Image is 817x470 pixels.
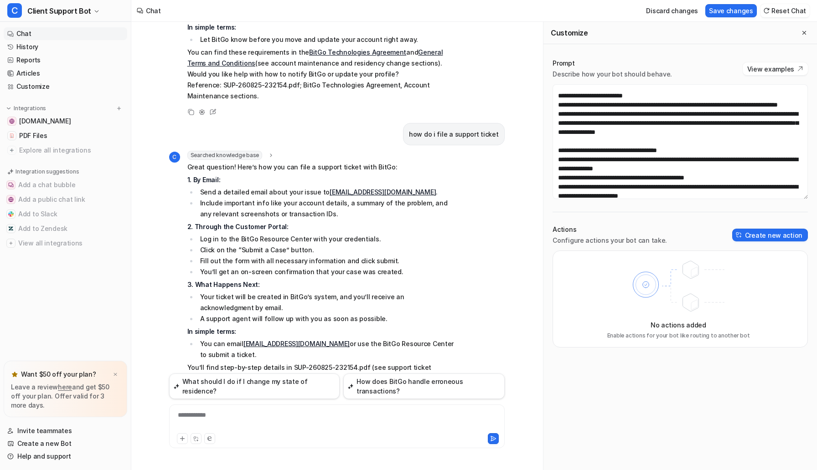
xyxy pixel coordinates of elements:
[4,178,127,192] button: Add a chat bubbleAdd a chat bubble
[9,118,15,124] img: www.bitgo.com
[4,115,127,128] a: www.bitgo.com[DOMAIN_NAME]
[760,4,810,17] button: Reset Chat
[607,332,750,340] p: Enable actions for your bot like routing to another bot
[187,162,454,173] p: Great question! Here’s how you can file a support ticket with BitGo:
[4,67,127,80] a: Articles
[19,131,47,140] span: PDF Files
[187,281,260,288] strong: 3. What Happens Next:
[736,232,742,238] img: create-action-icon.svg
[4,236,127,250] button: View all integrationsView all integrations
[169,373,340,399] button: What should I do if I change my state of residence?
[743,62,808,75] button: View examples
[113,372,118,378] img: x
[553,225,667,234] p: Actions
[4,221,127,236] button: Add to ZendeskAdd to Zendesk
[187,223,289,230] strong: 2. Through the Customer Portal:
[551,28,588,37] h2: Customize
[4,437,127,450] a: Create a new Bot
[187,47,454,102] p: You can find these requirements in the and (see account maintenance and residency change sections...
[14,105,46,112] p: Integrations
[4,192,127,207] button: Add a public chat linkAdd a public chat link
[4,450,127,463] a: Help and support
[4,144,127,157] a: Explore all integrations
[4,27,127,40] a: Chat
[8,211,14,217] img: Add to Slack
[187,23,237,31] strong: In simple terms:
[553,70,672,79] p: Describe how your bot should behave.
[187,151,262,160] span: Searched knowledge base
[169,152,180,163] span: C
[4,207,127,221] button: Add to SlackAdd to Slack
[21,370,96,379] p: Want $50 off your plan?
[187,327,237,335] strong: In simple terms:
[4,424,127,437] a: Invite teammates
[4,129,127,142] a: PDF FilesPDF Files
[197,234,454,245] li: Log in to the BitGo Resource Center with your credentials.
[5,105,12,112] img: expand menu
[4,54,127,66] a: Reports
[8,240,14,246] img: View all integrations
[642,4,702,17] button: Discard changes
[197,255,454,266] li: Fill out the form with all necessary information and click submit.
[197,313,454,324] li: A support agent will follow up with you as soon as possible.
[116,105,122,112] img: menu_add.svg
[553,236,667,245] p: Configure actions your bot can take.
[409,129,499,140] p: how do i file a support ticket
[8,197,14,202] img: Add a public chat link
[343,373,504,399] button: How does BitGo handle erroneous transactions?
[197,198,454,220] li: Include important info like your account details, a summary of the problem, and any relevant scre...
[330,188,436,196] a: [EMAIL_ADDRESS][DOMAIN_NAME]
[4,104,49,113] button: Integrations
[4,41,127,53] a: History
[197,338,454,360] li: You can email or use the BitGo Resource Center to submit a ticket.
[58,383,72,391] a: here
[11,371,18,378] img: star
[553,59,672,68] p: Prompt
[763,7,770,14] img: reset
[19,117,71,126] span: [DOMAIN_NAME]
[7,3,22,18] span: C
[187,48,443,67] a: General Terms and Conditions
[16,168,79,176] p: Integration suggestions
[187,362,454,395] p: You’ll find step-by-step details in SUP-260825-232154.pdf (see support ticket process and custome...
[197,34,454,45] li: Let BitGo know before you move and update your account right away.
[19,143,124,158] span: Explore all integrations
[11,383,120,410] p: Leave a review and get $50 off your plan. Offer valid for 3 more days.
[309,48,406,56] a: BitGo Technologies Agreement
[7,146,16,155] img: explore all integrations
[799,27,810,38] button: Close flyout
[197,187,454,198] li: Send a detailed email about your issue to .
[9,133,15,138] img: PDF Files
[4,80,127,93] a: Customize
[187,176,221,184] strong: 1. By Email:
[651,320,706,330] p: No actions added
[146,6,161,15] div: Chat
[732,229,808,241] button: Create new action
[8,182,14,188] img: Add a chat bubble
[197,266,454,277] li: You’ll get an on-screen confirmation that your case was created.
[27,5,91,17] span: Client Support Bot
[243,340,350,347] a: [EMAIL_ADDRESS][DOMAIN_NAME]
[705,4,757,17] button: Save changes
[8,226,14,231] img: Add to Zendesk
[197,245,454,255] li: Click on the “Submit a Case” button.
[197,291,454,313] li: Your ticket will be created in BitGo’s system, and you’ll receive an acknowledgment by email.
